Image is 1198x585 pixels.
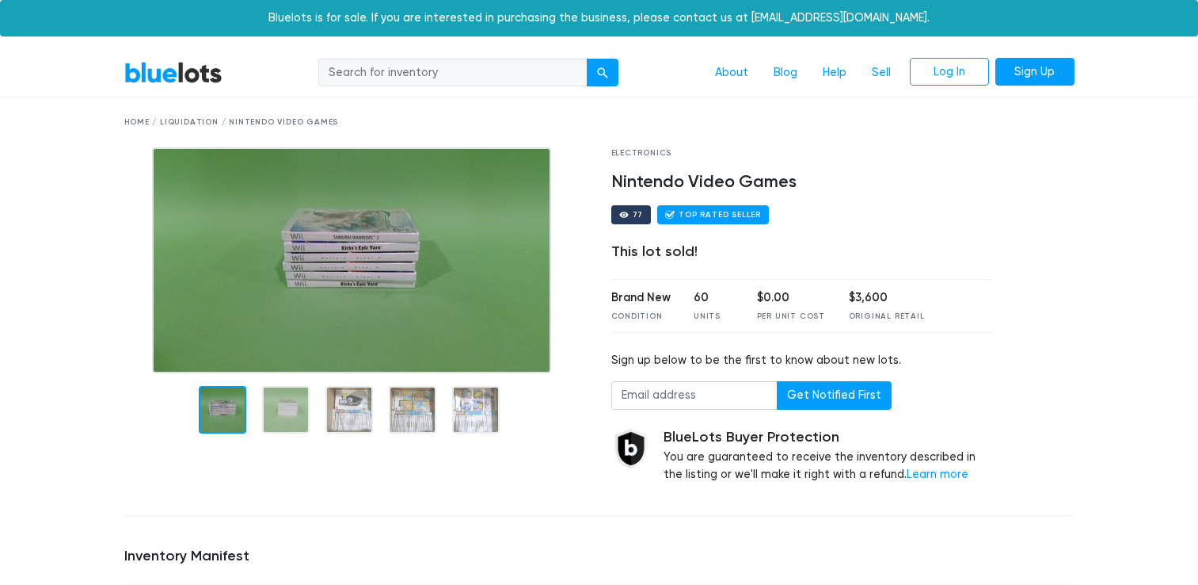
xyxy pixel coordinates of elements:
[664,429,994,484] div: You are guaranteed to receive the inventory described in the listing or we'll make it right with ...
[910,58,989,86] a: Log In
[124,548,1074,565] h5: Inventory Manifest
[611,172,994,193] h4: Nintendo Video Games
[633,211,644,219] div: 77
[694,311,733,323] div: Units
[694,289,733,307] div: 60
[611,147,994,159] div: Electronics
[757,289,825,307] div: $0.00
[611,352,994,369] div: Sign up below to be the first to know about new lots.
[124,61,222,84] a: BlueLots
[318,59,588,87] input: Search for inventory
[849,289,925,307] div: $3,600
[679,211,761,219] div: Top Rated Seller
[995,58,1074,86] a: Sign Up
[611,381,778,410] input: Email address
[611,429,651,468] img: buyer_protection_shield-3b65640a83011c7d3ede35a8e5a80bfdfaa6a97447f0071c1475b91a4b0b3d01.png
[761,58,810,88] a: Blog
[664,429,994,446] h5: BlueLots Buyer Protection
[859,58,903,88] a: Sell
[611,311,671,323] div: Condition
[810,58,859,88] a: Help
[757,311,825,323] div: Per Unit Cost
[611,243,994,261] div: This lot sold!
[907,468,968,481] a: Learn more
[152,147,551,373] img: WIN_20180820_07_43_48_Pro.jpg
[777,381,892,410] button: Get Notified First
[124,117,1074,128] div: Home / Liquidation / Nintendo Video Games
[702,58,761,88] a: About
[611,289,671,307] div: Brand New
[849,311,925,323] div: Original Retail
